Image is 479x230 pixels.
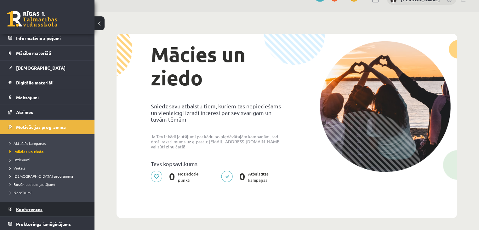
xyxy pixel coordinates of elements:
[8,31,87,45] a: Informatīvie ziņojumi
[151,103,282,123] p: Sniedz savu atbalstu tiem, kuriem tas nepieciešams un vienlaicīgi izrādi interesi par sev svarīgā...
[16,206,43,212] span: Konferences
[16,221,71,227] span: Proktoringa izmēģinājums
[7,11,57,27] a: Rīgas 1. Tālmācības vidusskola
[8,60,87,75] a: [DEMOGRAPHIC_DATA]
[9,165,25,170] span: Veikals
[8,120,87,134] a: Motivācijas programma
[9,149,88,154] a: Mācies un ziedo
[8,105,87,119] a: Atzīmes
[9,182,55,187] span: Biežāk uzdotie jautājumi
[9,149,43,154] span: Mācies un ziedo
[8,202,87,216] a: Konferences
[8,46,87,60] a: Mācību materiāli
[9,174,73,179] span: [DEMOGRAPHIC_DATA] programma
[16,109,33,115] span: Atzīmes
[9,190,31,195] span: Noteikumi
[16,80,54,85] span: Digitālie materiāli
[151,134,282,149] p: Ja Tev ir kādi jautājumi par kādu no piedāvātajām kampaņām, tad droši raksti mums uz e-pastu: [EM...
[8,90,87,105] a: Maksājumi
[16,124,66,130] span: Motivācijas programma
[16,31,87,45] legend: Informatīvie ziņojumi
[9,165,88,171] a: Veikals
[9,181,88,187] a: Biežāk uzdotie jautājumi
[9,157,88,163] a: Uzdevumi
[9,190,88,195] a: Noteikumi
[236,171,248,183] span: 0
[9,141,88,146] a: Aktuālās kampaņas
[151,160,282,167] p: Tavs kopsavilkums
[151,43,282,89] h1: Mācies un ziedo
[16,50,51,56] span: Mācību materiāli
[320,41,451,172] img: donation-campaign-image-5f3e0036a0d26d96e48155ce7b942732c76651737588babb5c96924e9bd6788c.png
[221,171,272,183] p: Atbalstītās kampaņas
[16,90,87,105] legend: Maksājumi
[16,65,66,71] span: [DEMOGRAPHIC_DATA]
[166,171,178,183] span: 0
[9,173,88,179] a: [DEMOGRAPHIC_DATA] programma
[8,75,87,90] a: Digitālie materiāli
[9,141,46,146] span: Aktuālās kampaņas
[9,157,30,162] span: Uzdevumi
[151,171,202,183] p: Noziedotie punkti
